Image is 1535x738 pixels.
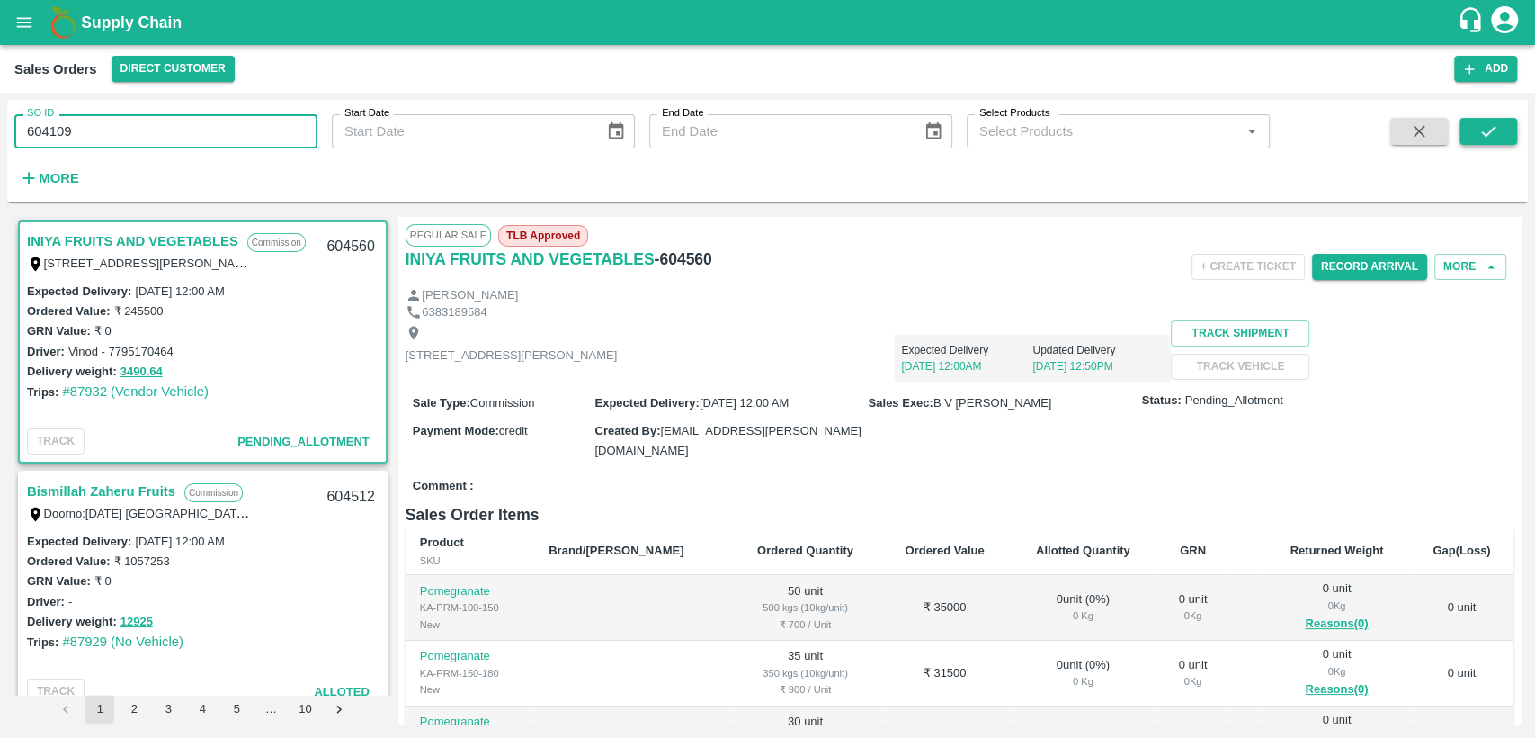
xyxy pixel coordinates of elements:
button: Go to page 3 [154,695,183,724]
p: [DATE] 12:50PM [1032,358,1164,374]
p: [PERSON_NAME] [422,287,518,304]
div: 0 unit [1278,646,1396,700]
button: More [14,163,84,193]
div: 0 Kg [1023,673,1142,689]
label: Doorno:[DATE] [GEOGRAPHIC_DATA] Kedareswarapet, Doorno:[DATE] [GEOGRAPHIC_DATA] [GEOGRAPHIC_DATA]... [44,506,1228,520]
button: Go to page 10 [290,695,319,724]
label: Comment : [413,478,474,495]
div: 350 kgs (10kg/unit) [745,665,865,681]
td: ₹ 31500 [880,641,1010,706]
h6: - 604560 [655,247,712,272]
button: Go to page 5 [222,695,251,724]
p: Updated Delivery [1032,342,1164,358]
label: Created By : [594,424,660,437]
span: [DATE] 12:00 AM [700,396,789,409]
button: page 1 [85,695,114,724]
p: Pomegranate [420,648,520,665]
p: [STREET_ADDRESS][PERSON_NAME] [406,347,618,364]
td: ₹ 35000 [880,575,1010,641]
label: End Date [662,106,703,121]
div: SKU [420,553,520,569]
button: Reasons(0) [1278,679,1396,700]
div: New [420,681,520,697]
button: Add [1454,56,1517,82]
nav: pagination navigation [49,695,356,724]
label: Delivery weight: [27,615,117,628]
button: 3490.64 [120,362,163,382]
a: INIYA FRUITS AND VEGETABLES [27,229,238,253]
div: 0 unit [1278,580,1396,634]
label: GRN Value: [27,324,91,337]
strong: More [39,171,79,185]
label: ₹ 0 [94,574,112,588]
input: Start Date [332,114,592,148]
td: 0 unit [1410,641,1513,706]
div: New [420,616,520,633]
label: Start Date [344,106,389,121]
label: ₹ 1057253 [113,554,169,568]
label: Select Products [979,106,1049,121]
div: 0 Kg [1278,663,1396,679]
a: Bismillah Zaheru Fruits [27,480,175,503]
button: Open [1240,120,1263,143]
a: Supply Chain [81,10,1457,35]
label: Sale Type : [413,396,470,409]
td: 35 unit [730,641,879,706]
span: [EMAIL_ADDRESS][PERSON_NAME][DOMAIN_NAME] [594,424,861,457]
span: Regular Sale [406,224,491,246]
div: 0 Kg [1171,607,1215,624]
label: Vinod - 7795170464 [68,345,174,358]
td: 50 unit [730,575,879,641]
div: 0 Kg [1171,673,1215,689]
label: ₹ 245500 [113,304,163,318]
b: GRN [1180,544,1206,557]
input: Enter SO ID [14,114,317,148]
span: Commission [470,396,535,409]
button: Track Shipment [1171,320,1309,346]
div: ₹ 700 / Unit [745,616,865,633]
b: Allotted Quantity [1036,544,1130,557]
div: 0 unit [1171,657,1215,690]
button: Record Arrival [1312,254,1427,280]
div: KA-PRM-100-150 [420,599,520,616]
div: 604560 [316,226,385,268]
p: Commission [184,483,243,502]
div: 604512 [316,476,385,518]
span: TLB Approved [498,225,588,247]
b: Returned Weight [1290,544,1384,557]
label: Expected Delivery : [27,284,131,298]
label: ₹ 0 [94,324,112,337]
td: 0 unit [1410,575,1513,641]
label: GRN Value: [27,574,91,588]
a: #87929 (No Vehicle) [62,634,183,649]
div: ₹ 900 / Unit [745,681,865,697]
button: open drawer [4,2,45,43]
b: Ordered Quantity [757,544,853,557]
div: customer-support [1457,6,1488,39]
div: 500 kgs (10kg/unit) [745,599,865,616]
label: Driver: [27,345,65,358]
div: 0 Kg [1278,598,1396,614]
div: … [256,701,285,718]
span: credit [499,424,528,437]
button: Go to page 4 [188,695,217,724]
label: - [68,595,72,608]
p: Pomegranate [420,714,520,731]
button: 12925 [120,612,153,633]
button: Choose date [916,114,950,148]
label: [DATE] 12:00 AM [135,535,224,548]
label: Driver: [27,595,65,608]
b: Brand/[PERSON_NAME] [549,544,683,557]
label: Trips: [27,635,58,649]
a: INIYA FRUITS AND VEGETABLES [406,247,655,272]
div: account of current user [1488,4,1521,41]
b: Product [420,535,464,549]
b: Gap(Loss) [1432,544,1490,557]
label: Expected Delivery : [27,535,131,548]
button: Go to next page [325,695,353,724]
input: End Date [649,114,909,148]
p: Commission [247,233,306,252]
label: Ordered Value: [27,554,110,568]
p: Pomegranate [420,583,520,600]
